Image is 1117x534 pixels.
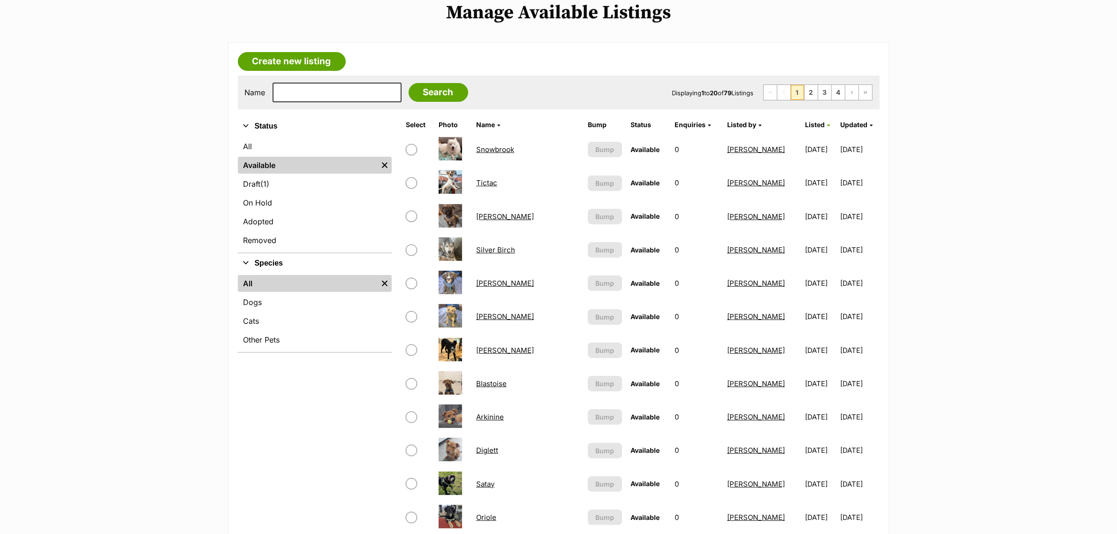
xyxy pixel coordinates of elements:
[671,300,722,333] td: 0
[476,379,507,388] a: Blastoise
[671,501,722,534] td: 0
[631,313,660,320] span: Available
[588,242,623,258] button: Bump
[727,178,785,187] a: [PERSON_NAME]
[631,513,660,521] span: Available
[238,273,392,352] div: Species
[727,145,785,154] a: [PERSON_NAME]
[588,142,623,157] button: Bump
[801,267,839,299] td: [DATE]
[818,85,831,100] a: Page 3
[805,85,818,100] a: Page 2
[238,331,392,348] a: Other Pets
[791,85,804,100] span: Page 1
[435,117,471,132] th: Photo
[727,212,785,221] a: [PERSON_NAME]
[238,194,392,211] a: On Hold
[596,479,615,489] span: Bump
[476,121,495,129] span: Name
[596,379,615,389] span: Bump
[801,367,839,400] td: [DATE]
[238,232,392,249] a: Removed
[596,446,615,456] span: Bump
[801,133,839,166] td: [DATE]
[588,510,623,525] button: Bump
[476,513,496,522] a: Oriole
[671,200,722,233] td: 0
[238,275,378,292] a: All
[671,468,722,500] td: 0
[238,213,392,230] a: Adopted
[588,209,623,224] button: Bump
[675,121,711,129] a: Enquiries
[588,476,623,492] button: Bump
[631,246,660,254] span: Available
[588,376,623,391] button: Bump
[801,167,839,199] td: [DATE]
[671,167,722,199] td: 0
[596,178,615,188] span: Bump
[840,234,878,266] td: [DATE]
[238,313,392,329] a: Cats
[596,212,615,221] span: Bump
[238,138,392,155] a: All
[675,121,706,129] span: translation missing: en.admin.listings.index.attributes.enquiries
[476,346,534,355] a: [PERSON_NAME]
[378,275,392,292] a: Remove filter
[777,85,790,100] span: Previous page
[801,234,839,266] td: [DATE]
[840,468,878,500] td: [DATE]
[840,133,878,166] td: [DATE]
[476,480,494,488] a: Satay
[588,409,623,425] button: Bump
[627,117,670,132] th: Status
[476,121,500,129] a: Name
[727,279,785,288] a: [PERSON_NAME]
[727,480,785,488] a: [PERSON_NAME]
[378,157,392,174] a: Remove filter
[710,89,718,97] strong: 20
[238,120,392,132] button: Status
[805,121,830,129] a: Listed
[631,212,660,220] span: Available
[840,501,878,534] td: [DATE]
[859,85,872,100] a: Last page
[476,245,515,254] a: Silver Birch
[631,279,660,287] span: Available
[238,257,392,269] button: Species
[476,212,534,221] a: [PERSON_NAME]
[801,501,839,534] td: [DATE]
[476,178,497,187] a: Tictac
[840,267,878,299] td: [DATE]
[588,275,623,291] button: Bump
[596,245,615,255] span: Bump
[840,200,878,233] td: [DATE]
[727,412,785,421] a: [PERSON_NAME]
[476,312,534,321] a: [PERSON_NAME]
[727,379,785,388] a: [PERSON_NAME]
[476,279,534,288] a: [PERSON_NAME]
[672,89,754,97] span: Displaying to of Listings
[801,401,839,433] td: [DATE]
[840,300,878,333] td: [DATE]
[588,443,623,458] button: Bump
[261,178,270,190] span: (1)
[476,412,504,421] a: Arkinine
[671,133,722,166] td: 0
[671,334,722,366] td: 0
[801,434,839,466] td: [DATE]
[840,121,873,129] a: Updated
[727,446,785,455] a: [PERSON_NAME]
[845,85,859,100] a: Next page
[476,446,498,455] a: Diglett
[801,300,839,333] td: [DATE]
[631,179,660,187] span: Available
[588,343,623,358] button: Bump
[588,309,623,325] button: Bump
[763,84,873,100] nav: Pagination
[840,167,878,199] td: [DATE]
[238,175,392,192] a: Draft
[840,434,878,466] td: [DATE]
[840,334,878,366] td: [DATE]
[801,200,839,233] td: [DATE]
